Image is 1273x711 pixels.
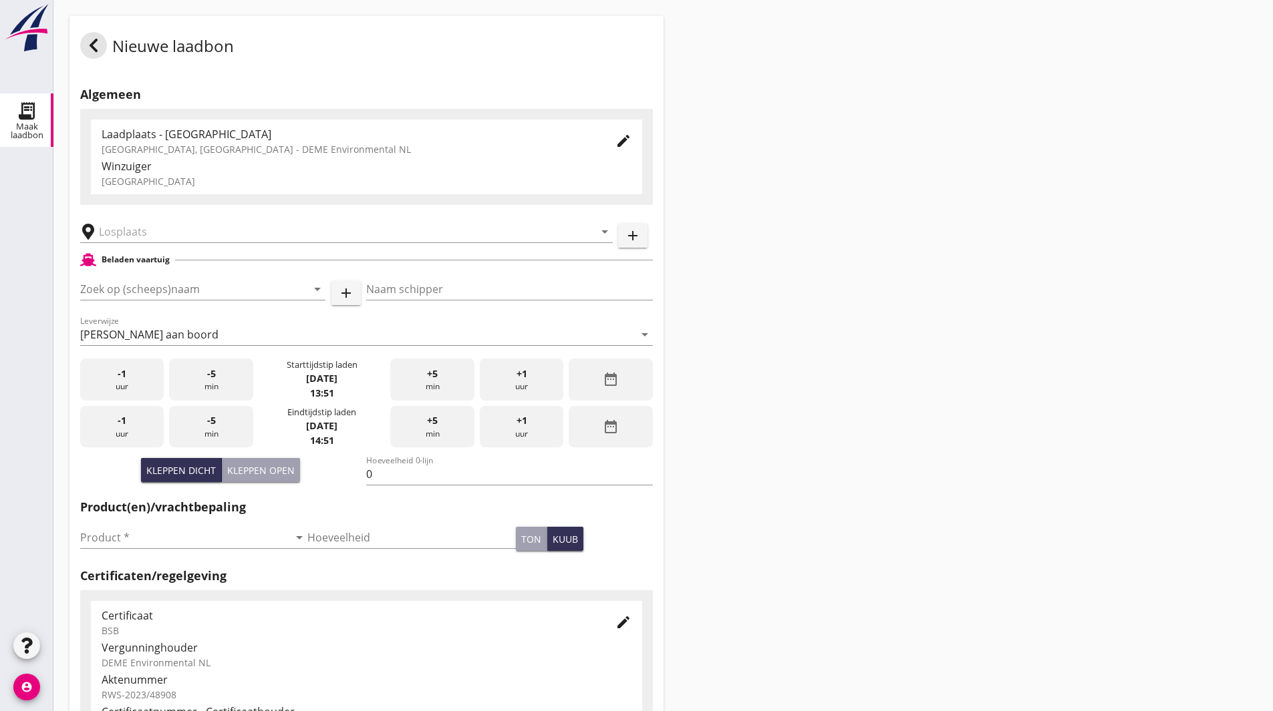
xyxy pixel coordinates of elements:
[80,359,164,401] div: uur
[517,367,527,381] span: +1
[480,406,563,448] div: uur
[222,458,300,482] button: Kleppen open
[102,656,631,670] div: DEME Environmental NL
[291,529,307,545] i: arrow_drop_down
[306,419,337,432] strong: [DATE]
[366,278,652,300] input: Naam schipper
[118,413,126,428] span: -1
[521,532,541,546] div: ton
[517,413,527,428] span: +1
[227,463,295,477] div: Kleppen open
[547,527,583,551] button: kuub
[615,614,631,630] i: edit
[102,608,594,624] div: Certificaat
[118,367,126,381] span: -1
[310,434,334,447] strong: 14:51
[99,221,575,242] input: Losplaats
[516,527,547,551] button: ton
[603,371,619,387] i: date_range
[625,228,641,244] i: add
[338,285,354,301] i: add
[80,406,164,448] div: uur
[80,85,653,103] h2: Algemeen
[102,254,170,266] h2: Beladen vaartuig
[427,367,438,381] span: +5
[102,142,594,156] div: [GEOGRAPHIC_DATA], [GEOGRAPHIC_DATA] - DEME Environmental NL
[102,640,631,656] div: Vergunninghouder
[207,413,216,428] span: -5
[306,372,337,385] strong: [DATE]
[287,359,358,371] div: Starttijdstip laden
[553,532,578,546] div: kuub
[141,458,222,482] button: Kleppen dicht
[615,133,631,149] i: edit
[603,419,619,435] i: date_range
[390,406,474,448] div: min
[102,174,631,188] div: [GEOGRAPHIC_DATA]
[287,406,356,419] div: Eindtijdstip laden
[597,224,613,240] i: arrow_drop_down
[3,3,51,53] img: logo-small.a267ee39.svg
[146,463,216,477] div: Kleppen dicht
[169,359,253,401] div: min
[80,278,288,300] input: Zoek op (scheeps)naam
[102,158,631,174] div: Winzuiger
[307,527,516,548] input: Hoeveelheid
[366,463,652,485] input: Hoeveelheid 0-lijn
[169,406,253,448] div: min
[309,281,325,297] i: arrow_drop_down
[80,527,289,548] input: Product *
[480,359,563,401] div: uur
[102,672,631,688] div: Aktenummer
[637,326,653,342] i: arrow_drop_down
[13,674,40,700] i: account_circle
[80,567,653,585] h2: Certificaten/regelgeving
[102,688,631,702] div: RWS-2023/48908
[80,498,653,516] h2: Product(en)/vrachtbepaling
[427,413,438,428] span: +5
[102,126,594,142] div: Laadplaats - [GEOGRAPHIC_DATA]
[80,328,219,340] div: [PERSON_NAME] aan boord
[80,32,234,64] div: Nieuwe laadbon
[390,359,474,401] div: min
[207,367,216,381] span: -5
[102,624,594,638] div: BSB
[310,387,334,399] strong: 13:51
